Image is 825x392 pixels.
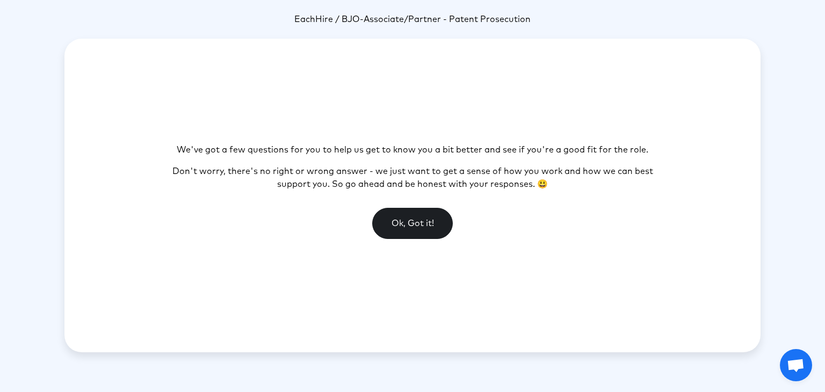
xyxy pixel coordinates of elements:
[294,15,360,24] span: EachHire / BJO
[64,13,761,26] p: -
[372,208,453,239] button: Ok, Got it!
[364,15,531,24] span: Associate/Partner - Patent Prosecution
[780,349,812,381] a: Open chat
[163,165,662,191] p: Don't worry, there's no right or wrong answer - we just want to get a sense of how you work and h...
[163,143,662,156] p: We've got a few questions for you to help us get to know you a bit better and see if you're a goo...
